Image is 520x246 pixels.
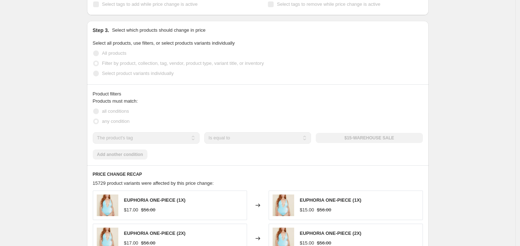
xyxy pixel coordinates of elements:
[102,61,264,66] span: Filter by product, collection, tag, vendor, product type, variant title, or inventory
[300,197,361,203] span: EUPHORIA ONE-PIECE (1X)
[93,27,109,34] h2: Step 3.
[317,206,331,214] strike: $56.00
[300,206,314,214] div: $15.00
[102,118,130,124] span: any condition
[102,108,129,114] span: all conditions
[93,40,235,46] span: Select all products, use filters, or select products variants individually
[124,206,138,214] div: $17.00
[93,98,138,104] span: Products must match:
[93,171,423,177] h6: PRICE CHANGE RECAP
[102,50,127,56] span: All products
[124,197,186,203] span: EUPHORIA ONE-PIECE (1X)
[277,1,380,7] span: Select tags to remove while price change is active
[273,194,294,216] img: 041018-DD-10631_edited_Large_b00a32bb-b805-4934-8903-a8ea1e980ce3_80x.jpg
[300,231,361,236] span: EUPHORIA ONE-PIECE (2X)
[141,206,155,214] strike: $56.00
[93,180,214,186] span: 15729 product variants were affected by this price change:
[124,231,186,236] span: EUPHORIA ONE-PIECE (2X)
[102,71,174,76] span: Select product variants individually
[97,194,118,216] img: 041018-DD-10631_edited_Large_b00a32bb-b805-4934-8903-a8ea1e980ce3_80x.jpg
[93,90,423,98] div: Product filters
[102,1,198,7] span: Select tags to add while price change is active
[112,27,205,34] p: Select which products should change in price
